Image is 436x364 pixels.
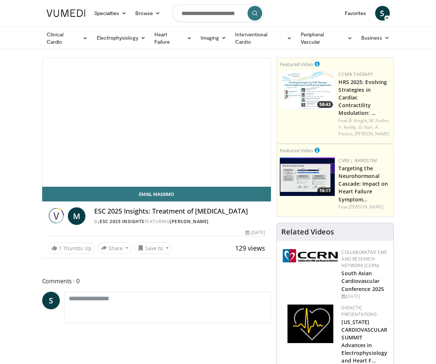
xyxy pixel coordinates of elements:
a: ESC 2025 Insights [100,218,144,225]
a: [PERSON_NAME] [349,204,384,210]
a: V. Reddy, [338,124,357,130]
a: CVRx | Barostim [338,157,377,164]
a: Email Massimo [42,187,271,201]
span: 1 [59,245,62,252]
video-js: Video Player [43,58,271,186]
div: [DATE] [245,229,265,236]
a: Interventional Cardio [231,31,296,45]
a: South Asian Cardiovascular Conference 2025 [341,270,384,292]
div: [DATE] [341,293,388,300]
a: Collaborative CME and Research Network (CCRN) [341,249,387,269]
a: M. Fudim, [369,117,389,124]
span: 58:43 [317,101,333,108]
h4: Related Videos [281,227,334,236]
h4: ESC 2025 Insights: Treatment of [MEDICAL_DATA] [94,207,265,215]
button: Share [98,242,132,254]
img: ESC 2025 Insights [48,207,65,225]
a: Imaging [196,30,231,45]
a: 16:17 [280,157,335,196]
button: Save to [135,242,172,254]
a: S [42,292,60,309]
a: CCM® Therapy [338,71,373,77]
div: By FEATURING [94,218,265,225]
a: M [68,207,85,225]
a: [PERSON_NAME] [170,218,209,225]
span: 16:17 [317,188,333,194]
img: a04ee3ba-8487-4636-b0fb-5e8d268f3737.png.150x105_q85_autocrop_double_scale_upscale_version-0.2.png [283,249,338,262]
a: Targeting the Neurohormonal Cascade: Impact on Heart Failure Symptom… [338,165,388,203]
small: Featured Video [280,147,313,154]
a: Peripheral Vascular [296,31,357,45]
div: Didactic Presentations [341,305,388,318]
div: Feat. [338,204,391,210]
img: 1860aa7a-ba06-47e3-81a4-3dc728c2b4cf.png.150x105_q85_autocrop_double_scale_upscale_version-0.2.png [287,305,333,343]
span: 129 views [235,244,265,252]
a: [PERSON_NAME] [355,131,389,137]
a: Browse [131,6,165,21]
a: A. Panico, [338,124,379,137]
a: Electrophysiology [92,30,150,45]
a: Clinical Cardio [42,31,92,45]
img: 3f694bbe-f46e-4e2a-ab7b-fff0935bbb6c.150x105_q85_crop-smart_upscale.jpg [280,71,335,110]
img: f3314642-f119-4bcb-83d2-db4b1a91d31e.150x105_q85_crop-smart_upscale.jpg [280,157,335,196]
span: Comments 0 [42,276,271,286]
a: 1 Thumbs Up [48,243,95,254]
div: Feat. [338,117,391,137]
a: D. Nair, [359,124,374,130]
a: HRS 2025: Evolving Strategies in Cardiac Contractility Modulation: … [338,79,387,116]
a: 58:43 [280,71,335,110]
input: Search topics, interventions [172,4,264,22]
a: Heart Failure [150,31,196,45]
a: Specialties [90,6,131,21]
img: VuMedi Logo [47,10,85,17]
a: Favorites [340,6,371,21]
small: Featured Video [280,61,313,68]
a: S [375,6,390,21]
a: Business [357,30,394,45]
a: B. Knight, [349,117,368,124]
